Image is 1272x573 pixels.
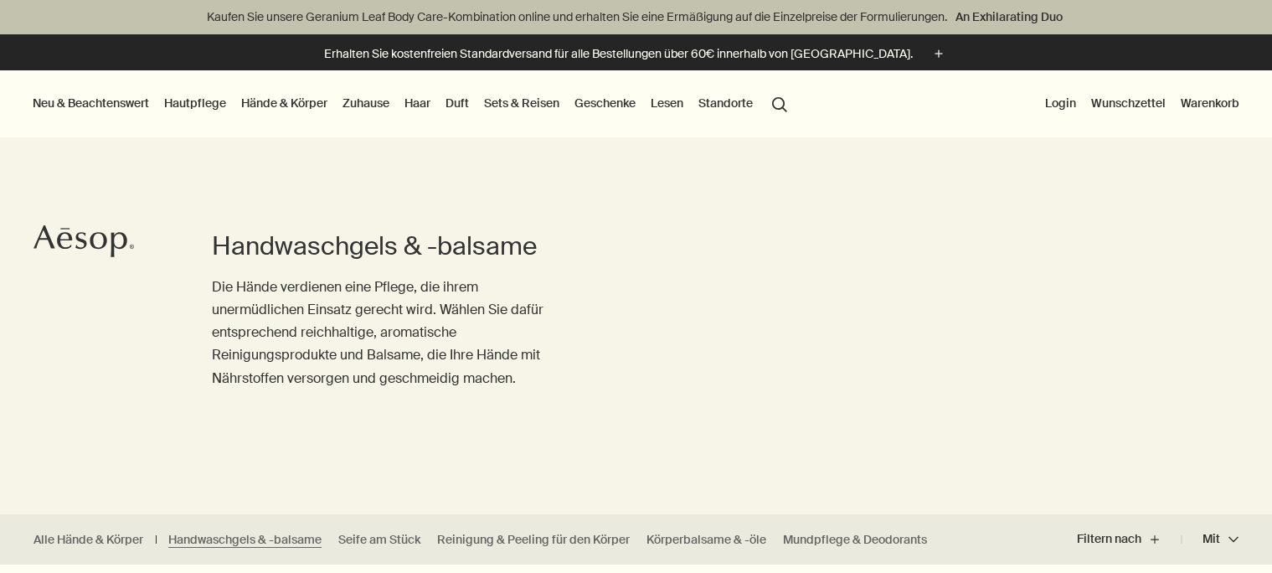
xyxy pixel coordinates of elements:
[339,92,393,114] a: Zuhause
[33,532,143,548] a: Alle Hände & Körper
[952,8,1066,26] a: An Exhilarating Duo
[324,44,948,64] button: Erhalten Sie kostenfreien Standardversand für alle Bestellungen über 60€ innerhalb von [GEOGRAPHI...
[1182,519,1239,560] button: Mit
[401,92,434,114] a: Haar
[1077,519,1182,560] button: Filtern nach
[646,532,766,548] a: Körperbalsame & -öle
[168,532,322,548] a: Handwaschgels & -balsame
[238,92,331,114] a: Hände & Körper
[33,225,134,258] svg: Aesop
[695,92,756,114] button: Standorte
[1177,92,1243,114] button: Warenkorb
[324,45,913,63] p: Erhalten Sie kostenfreien Standardversand für alle Bestellungen über 60€ innerhalb von [GEOGRAPHI...
[1088,92,1169,114] a: Wunschzettel
[338,532,420,548] a: Seife am Stück
[29,92,152,114] button: Neu & Beachtenswert
[442,92,472,114] a: Duft
[212,230,569,263] h1: Handwaschgels & -balsame
[1042,70,1243,137] nav: supplementary
[1042,92,1079,114] button: Login
[17,8,1255,26] p: Kaufen Sie unsere Geranium Leaf Body Care-Kombination online und erhalten Sie eine Ermäßigung auf...
[29,220,138,266] a: Aesop
[765,87,795,119] button: Menüpunkt "Suche" öffnen
[161,92,229,114] a: Hautpflege
[481,92,563,114] a: Sets & Reisen
[571,92,639,114] a: Geschenke
[647,92,687,114] a: Lesen
[783,532,927,548] a: Mundpflege & Deodorants
[212,276,569,390] p: Die Hände verdienen eine Pflege, die ihrem unermüdlichen Einsatz gerecht wird. Wählen Sie dafür e...
[29,70,795,137] nav: primary
[437,532,630,548] a: Reinigung & Peeling für den Körper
